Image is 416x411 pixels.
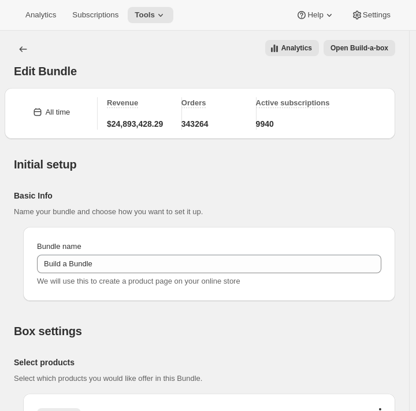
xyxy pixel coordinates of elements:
[265,40,319,56] button: View all analytics related to this specific bundles, within certain timeframes
[25,10,56,20] span: Analytics
[307,10,323,20] span: Help
[107,118,163,130] span: $24,893,428.29
[256,118,274,130] span: 9940
[14,65,77,78] span: Edit Bundle
[14,324,395,338] h2: Box settings
[46,107,70,118] div: All time
[14,357,377,368] h2: Select products
[14,190,377,201] h2: Basic Info
[37,255,381,273] input: ie. Smoothie box
[281,43,312,53] span: Analytics
[14,206,377,218] p: Name your bundle and choose how you want to set it up.
[18,7,63,23] button: Analytics
[181,98,206,107] span: Orders
[14,157,395,171] h2: Initial setup
[324,40,395,56] button: View links to open the build-a-box on the online store
[107,98,138,107] span: Revenue
[37,277,240,285] span: We will use this to create a product page on your online store
[256,98,330,107] span: Active subscriptions
[289,7,341,23] button: Help
[14,373,377,384] p: Select which products you would like offer in this Bundle.
[128,7,173,23] button: Tools
[330,43,388,53] span: Open Build-a-box
[14,40,32,58] button: Bundles
[37,242,81,251] span: Bundle name
[65,7,125,23] button: Subscriptions
[72,10,118,20] span: Subscriptions
[181,118,209,130] span: 343264
[344,7,398,23] button: Settings
[363,10,391,20] span: Settings
[135,10,155,20] span: Tools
